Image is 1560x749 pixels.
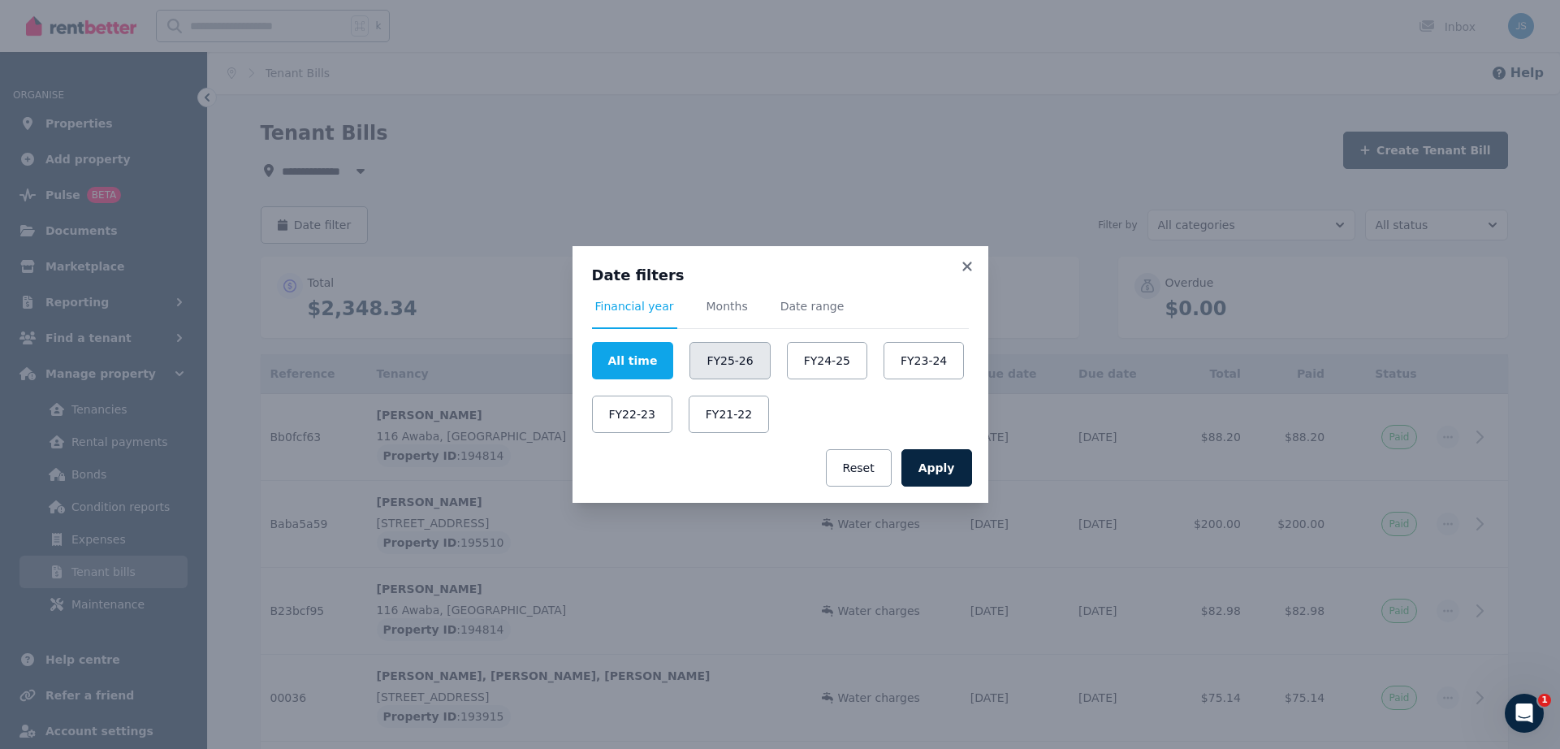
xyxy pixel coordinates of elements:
nav: Tabs [592,298,969,329]
button: FY21-22 [689,396,769,433]
iframe: Intercom live chat [1505,694,1544,733]
button: FY23-24 [884,342,964,379]
span: 1 [1538,694,1551,707]
button: All time [592,342,674,379]
button: Reset [826,449,892,487]
button: Apply [901,449,972,487]
span: Date range [780,298,845,314]
span: Months [707,298,748,314]
button: FY24-25 [787,342,867,379]
button: FY25-26 [689,342,770,379]
button: FY22-23 [592,396,672,433]
h3: Date filters [592,266,969,285]
span: Financial year [595,298,674,314]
